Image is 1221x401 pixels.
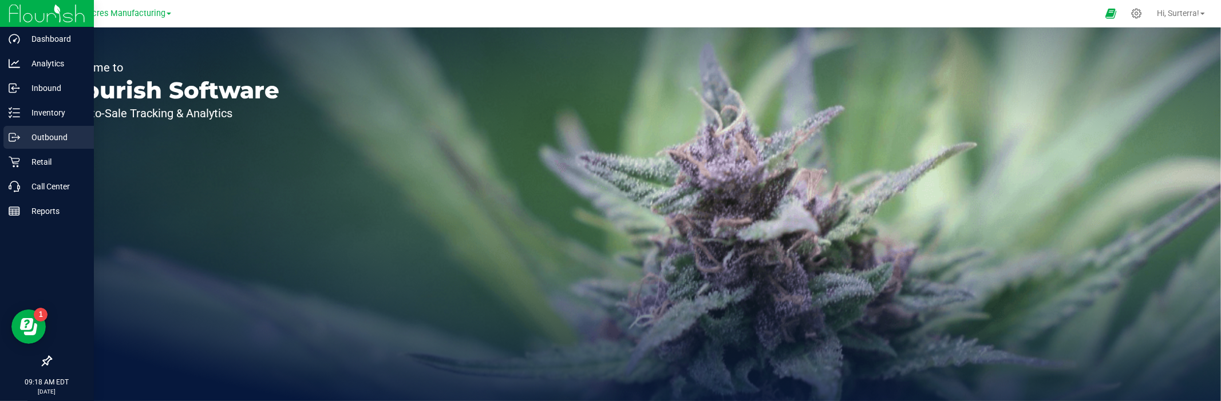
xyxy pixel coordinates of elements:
p: Flourish Software [62,79,279,102]
iframe: Resource center unread badge [34,308,48,321]
p: Welcome to [62,62,279,73]
inline-svg: Reports [9,205,20,217]
inline-svg: Dashboard [9,33,20,45]
inline-svg: Call Center [9,181,20,192]
inline-svg: Inventory [9,107,20,118]
p: Call Center [20,180,89,193]
inline-svg: Analytics [9,58,20,69]
p: Retail [20,155,89,169]
p: Dashboard [20,32,89,46]
p: Seed-to-Sale Tracking & Analytics [62,108,279,119]
iframe: Resource center [11,309,46,344]
p: Inventory [20,106,89,120]
inline-svg: Outbound [9,132,20,143]
span: Hi, Surterra! [1157,9,1199,18]
inline-svg: Inbound [9,82,20,94]
p: 09:18 AM EDT [5,377,89,387]
p: Inbound [20,81,89,95]
span: Open Ecommerce Menu [1098,2,1124,25]
inline-svg: Retail [9,156,20,168]
span: Green Acres Manufacturing [62,9,165,18]
p: Outbound [20,130,89,144]
div: Manage settings [1129,8,1144,19]
p: [DATE] [5,387,89,396]
p: Analytics [20,57,89,70]
p: Reports [20,204,89,218]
